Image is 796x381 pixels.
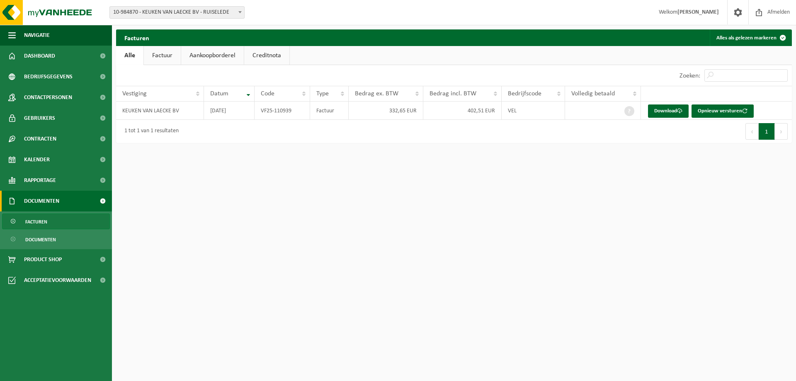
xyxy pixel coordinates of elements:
span: 10-984870 - KEUKEN VAN LAECKE BV - RUISELEDE [110,7,244,18]
span: Type [316,90,329,97]
span: Product Shop [24,249,62,270]
span: Kalender [24,149,50,170]
div: 1 tot 1 van 1 resultaten [120,124,179,139]
button: 1 [759,123,775,140]
span: Vestiging [122,90,147,97]
a: Creditnota [244,46,289,65]
button: Alles als gelezen markeren [710,29,791,46]
span: Code [261,90,274,97]
button: Opnieuw versturen [692,104,754,118]
button: Previous [745,123,759,140]
a: Documenten [2,231,110,247]
span: 10-984870 - KEUKEN VAN LAECKE BV - RUISELEDE [109,6,245,19]
td: VF25-110939 [255,102,310,120]
a: Alle [116,46,143,65]
a: Aankoopborderel [181,46,244,65]
h2: Facturen [116,29,158,46]
td: 332,65 EUR [349,102,423,120]
span: Bedrijfscode [508,90,541,97]
strong: [PERSON_NAME] [677,9,719,15]
span: Contracten [24,129,56,149]
span: Gebruikers [24,108,55,129]
span: Documenten [24,191,59,211]
span: Rapportage [24,170,56,191]
td: VEL [502,102,565,120]
span: Documenten [25,232,56,248]
a: Facturen [2,214,110,229]
span: Bedrijfsgegevens [24,66,73,87]
td: KEUKEN VAN LAECKE BV [116,102,204,120]
button: Next [775,123,788,140]
label: Zoeken: [680,73,700,79]
span: Facturen [25,214,47,230]
span: Bedrag ex. BTW [355,90,398,97]
span: Contactpersonen [24,87,72,108]
span: Navigatie [24,25,50,46]
span: Bedrag incl. BTW [430,90,476,97]
td: [DATE] [204,102,254,120]
span: Volledig betaald [571,90,615,97]
span: Acceptatievoorwaarden [24,270,91,291]
td: 402,51 EUR [423,102,502,120]
span: Dashboard [24,46,55,66]
a: Download [648,104,689,118]
span: Datum [210,90,228,97]
td: Factuur [310,102,349,120]
a: Factuur [144,46,181,65]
